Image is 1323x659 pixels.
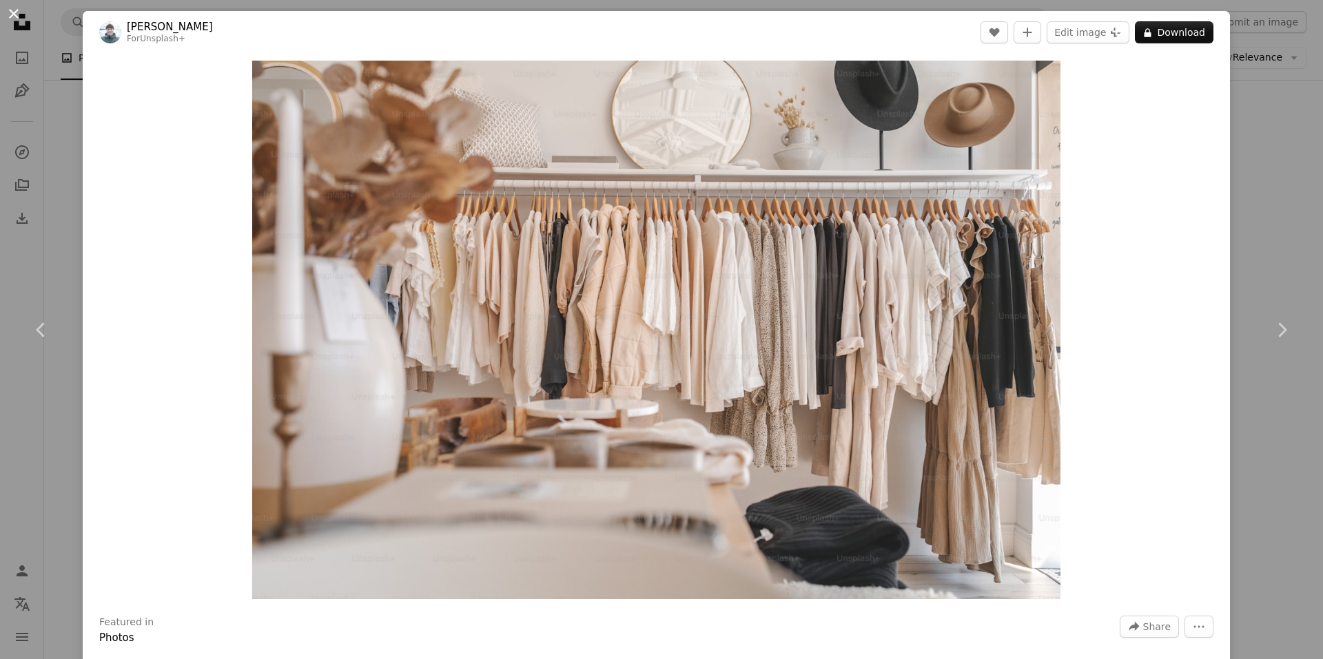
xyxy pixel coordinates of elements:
[1184,616,1213,638] button: More Actions
[1143,616,1171,637] span: Share
[99,21,121,43] img: Go to Hans Isaacson's profile
[140,34,185,43] a: Unsplash+
[981,21,1008,43] button: Like
[99,616,154,629] h3: Featured in
[1240,264,1323,396] a: Next
[127,34,213,45] div: For
[99,631,134,644] a: Photos
[1047,21,1129,43] button: Edit image
[1120,616,1179,638] button: Share this image
[127,20,213,34] a: [PERSON_NAME]
[1014,21,1041,43] button: Add to Collection
[252,61,1060,599] button: Zoom in on this image
[1135,21,1213,43] button: Download
[252,61,1060,599] img: a rack of clothes and hats in a room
